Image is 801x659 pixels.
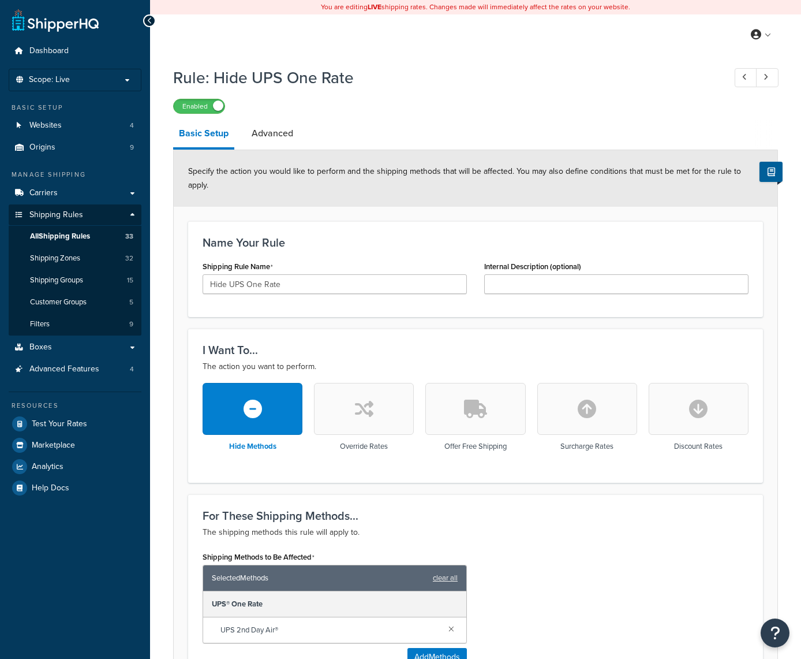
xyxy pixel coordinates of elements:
[9,401,141,411] div: Resources
[9,248,141,269] li: Shipping Zones
[203,591,466,617] div: UPS® One Rate
[173,66,713,89] h1: Rule: Hide UPS One Rate
[9,204,141,336] li: Shipping Rules
[9,115,141,136] li: Websites
[246,120,299,147] a: Advanced
[674,442,723,450] h3: Discount Rates
[32,441,75,450] span: Marketplace
[9,478,141,498] a: Help Docs
[30,297,87,307] span: Customer Groups
[229,442,276,450] h3: Hide Methods
[9,292,141,313] a: Customer Groups5
[29,342,52,352] span: Boxes
[756,68,778,87] a: Next Record
[203,344,748,356] h3: I Want To...
[203,360,748,374] p: The action you want to perform.
[32,419,87,429] span: Test Your Rates
[30,232,90,241] span: All Shipping Rules
[433,570,458,586] a: clear all
[9,435,141,456] a: Marketplace
[129,297,133,307] span: 5
[203,236,748,249] h3: Name Your Rule
[29,75,70,85] span: Scope: Live
[130,121,134,131] span: 4
[484,262,581,271] label: Internal Description (optional)
[735,68,757,87] a: Previous Record
[32,462,63,472] span: Analytics
[203,553,315,562] label: Shipping Methods to Be Affected
[130,364,134,374] span: 4
[9,137,141,158] a: Origins9
[220,622,439,638] span: UPS 2nd Day Air®
[9,103,141,113] div: Basic Setup
[9,226,141,247] a: AllShipping Rules33
[759,162,783,182] button: Show Help Docs
[9,314,141,335] a: Filters9
[9,204,141,226] a: Shipping Rules
[444,442,507,450] h3: Offer Free Shipping
[29,188,58,198] span: Carriers
[9,337,141,358] a: Boxes
[9,248,141,269] a: Shipping Zones32
[129,319,133,329] span: 9
[30,319,50,329] span: Filters
[368,2,381,12] b: LIVE
[188,165,741,191] span: Specify the action you would like to perform and the shipping methods that will be affected. You ...
[9,292,141,313] li: Customer Groups
[9,137,141,158] li: Origins
[29,143,55,152] span: Origins
[212,570,427,586] span: Selected Methods
[9,115,141,136] a: Websites4
[173,120,234,150] a: Basic Setup
[9,270,141,291] li: Shipping Groups
[203,526,748,539] p: The shipping methods this rule will apply to.
[29,46,69,56] span: Dashboard
[560,442,613,450] h3: Surcharge Rates
[32,483,69,493] span: Help Docs
[127,275,133,285] span: 15
[9,40,141,62] a: Dashboard
[340,442,388,450] h3: Override Rates
[30,254,80,263] span: Shipping Zones
[203,509,748,522] h3: For These Shipping Methods...
[9,270,141,291] a: Shipping Groups15
[761,619,789,647] button: Open Resource Center
[125,254,133,263] span: 32
[9,414,141,434] a: Test Your Rates
[29,364,99,374] span: Advanced Features
[29,210,83,220] span: Shipping Rules
[203,262,273,271] label: Shipping Rule Name
[9,183,141,204] a: Carriers
[9,359,141,380] a: Advanced Features4
[9,314,141,335] li: Filters
[125,232,133,241] span: 33
[130,143,134,152] span: 9
[29,121,62,131] span: Websites
[174,99,224,113] label: Enabled
[9,456,141,477] a: Analytics
[9,170,141,180] div: Manage Shipping
[9,359,141,380] li: Advanced Features
[30,275,83,285] span: Shipping Groups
